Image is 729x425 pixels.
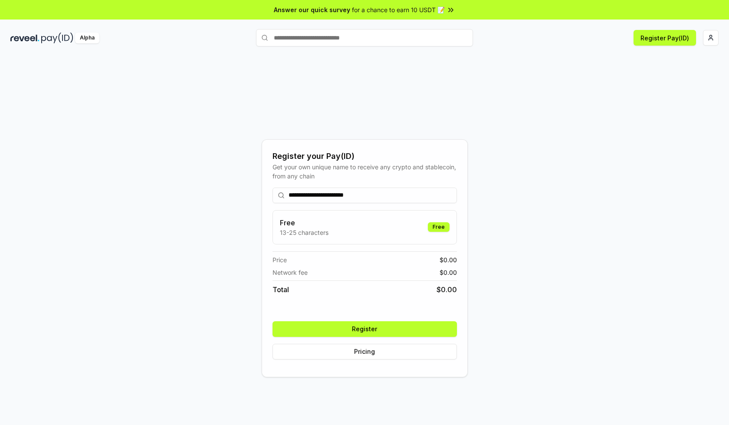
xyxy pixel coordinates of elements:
span: Total [273,284,289,295]
button: Register Pay(ID) [634,30,696,46]
img: pay_id [41,33,73,43]
span: $ 0.00 [440,268,457,277]
button: Pricing [273,344,457,359]
p: 13-25 characters [280,228,328,237]
h3: Free [280,217,328,228]
span: Answer our quick survey [274,5,350,14]
span: Price [273,255,287,264]
img: reveel_dark [10,33,39,43]
span: $ 0.00 [437,284,457,295]
span: Network fee [273,268,308,277]
button: Register [273,321,457,337]
span: $ 0.00 [440,255,457,264]
div: Register your Pay(ID) [273,150,457,162]
div: Free [428,222,450,232]
span: for a chance to earn 10 USDT 📝 [352,5,445,14]
div: Get your own unique name to receive any crypto and stablecoin, from any chain [273,162,457,181]
div: Alpha [75,33,99,43]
